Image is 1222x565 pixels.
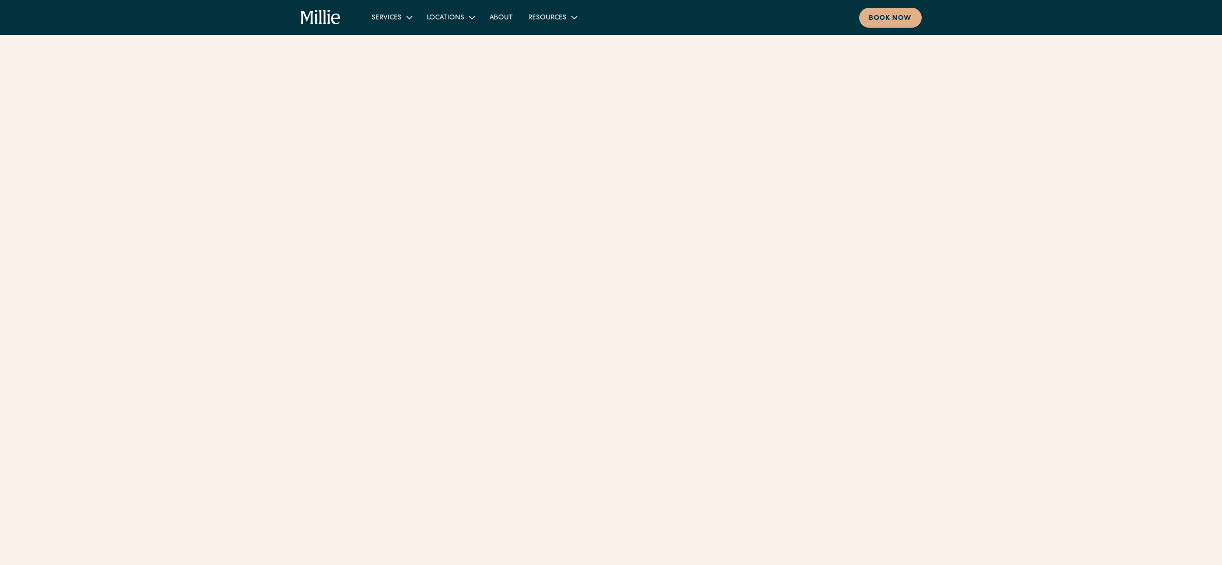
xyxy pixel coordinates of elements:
div: Locations [419,9,482,25]
a: home [301,10,341,25]
div: Book now [869,14,912,24]
a: About [482,9,521,25]
div: Resources [528,13,567,23]
div: Locations [427,13,464,23]
div: Services [372,13,402,23]
div: Services [364,9,419,25]
div: Resources [521,9,584,25]
a: Book now [859,8,922,28]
